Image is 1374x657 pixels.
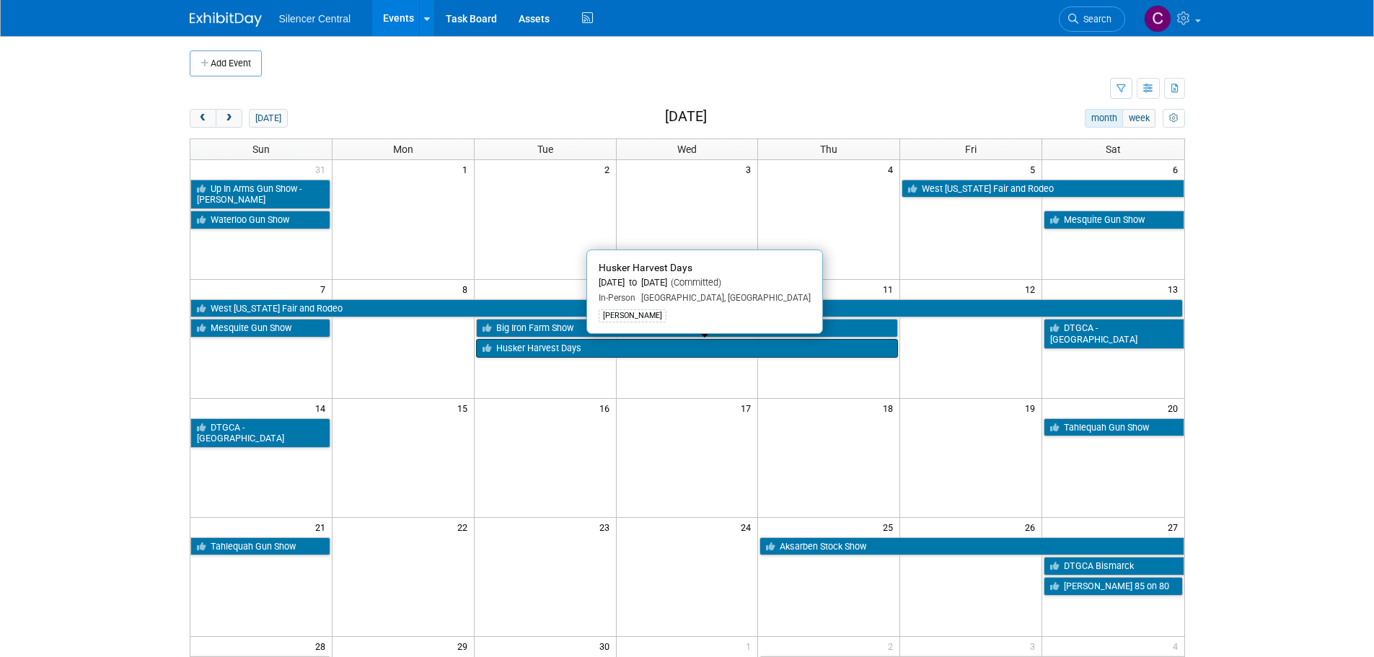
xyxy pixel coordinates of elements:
[314,399,332,417] span: 14
[1023,518,1041,536] span: 26
[1106,144,1121,155] span: Sat
[881,518,899,536] span: 25
[190,180,330,209] a: Up In Arms Gun Show - [PERSON_NAME]
[456,518,474,536] span: 22
[1144,5,1171,32] img: Cade Cox
[739,518,757,536] span: 24
[314,160,332,178] span: 31
[902,180,1184,198] a: West [US_STATE] Fair and Rodeo
[1044,557,1184,576] a: DTGCA Bismarck
[476,339,899,358] a: Husker Harvest Days
[1166,399,1184,417] span: 20
[1059,6,1125,32] a: Search
[635,293,811,303] span: [GEOGRAPHIC_DATA], [GEOGRAPHIC_DATA]
[1029,160,1041,178] span: 5
[599,277,811,289] div: [DATE] to [DATE]
[1085,109,1123,128] button: month
[1044,319,1184,348] a: DTGCA - [GEOGRAPHIC_DATA]
[1163,109,1184,128] button: myCustomButton
[1029,637,1041,655] span: 3
[665,109,707,125] h2: [DATE]
[252,144,270,155] span: Sun
[1122,109,1155,128] button: week
[598,637,616,655] span: 30
[1166,518,1184,536] span: 27
[1169,114,1179,123] i: Personalize Calendar
[820,144,837,155] span: Thu
[739,399,757,417] span: 17
[314,637,332,655] span: 28
[667,277,721,288] span: (Committed)
[759,537,1184,556] a: Aksarben Stock Show
[190,211,330,229] a: Waterloo Gun Show
[190,12,262,27] img: ExhibitDay
[456,637,474,655] span: 29
[216,109,242,128] button: next
[190,299,1183,318] a: West [US_STATE] Fair and Rodeo
[461,160,474,178] span: 1
[598,518,616,536] span: 23
[190,50,262,76] button: Add Event
[1044,418,1184,437] a: Tahlequah Gun Show
[744,637,757,655] span: 1
[476,319,899,338] a: Big Iron Farm Show
[881,280,899,298] span: 11
[249,109,287,128] button: [DATE]
[1023,399,1041,417] span: 19
[319,280,332,298] span: 7
[598,399,616,417] span: 16
[599,293,635,303] span: In-Person
[1023,280,1041,298] span: 12
[677,144,697,155] span: Wed
[603,160,616,178] span: 2
[599,309,666,322] div: [PERSON_NAME]
[744,160,757,178] span: 3
[886,637,899,655] span: 2
[1044,211,1184,229] a: Mesquite Gun Show
[314,518,332,536] span: 21
[190,319,330,338] a: Mesquite Gun Show
[456,399,474,417] span: 15
[461,280,474,298] span: 8
[599,262,692,273] span: Husker Harvest Days
[190,109,216,128] button: prev
[881,399,899,417] span: 18
[886,160,899,178] span: 4
[1044,577,1182,596] a: [PERSON_NAME] 85 on 80
[537,144,553,155] span: Tue
[1171,160,1184,178] span: 6
[190,418,330,448] a: DTGCA - [GEOGRAPHIC_DATA]
[190,537,330,556] a: Tahlequah Gun Show
[279,13,351,25] span: Silencer Central
[1171,637,1184,655] span: 4
[393,144,413,155] span: Mon
[1166,280,1184,298] span: 13
[1078,14,1111,25] span: Search
[965,144,977,155] span: Fri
